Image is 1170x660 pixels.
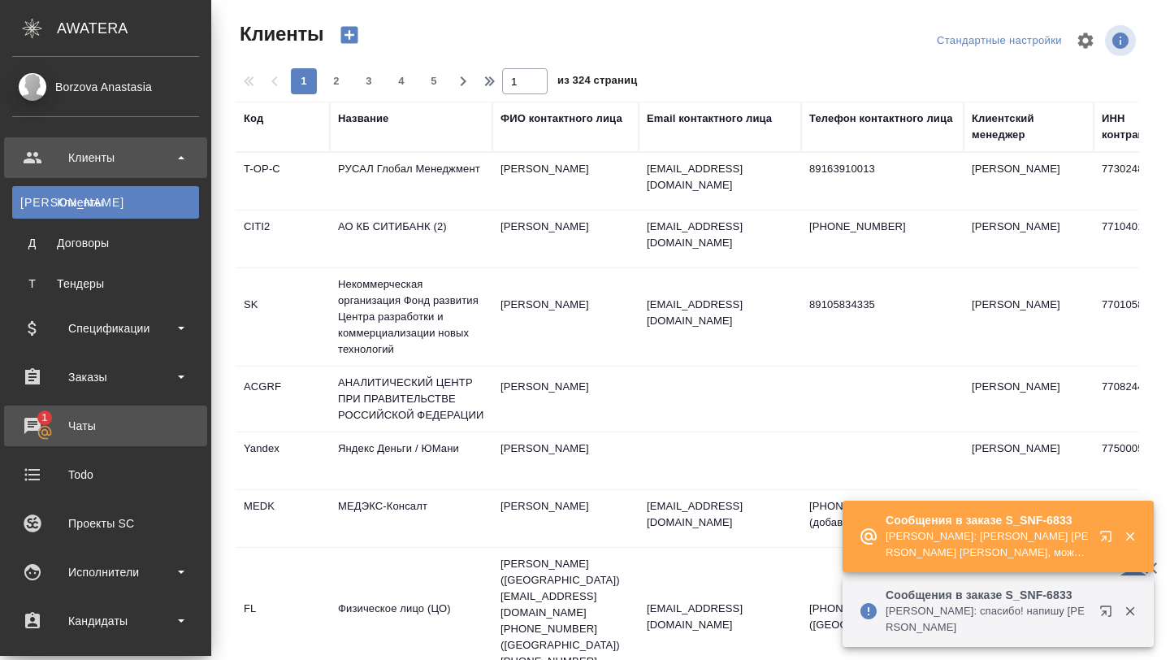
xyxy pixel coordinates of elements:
[236,490,330,547] td: MEDK
[12,414,199,438] div: Чаты
[12,267,199,300] a: ТТендеры
[12,365,199,389] div: Заказы
[12,186,199,219] a: [PERSON_NAME]Клиенты
[323,73,349,89] span: 2
[236,371,330,428] td: ACGRF
[964,211,1094,267] td: [PERSON_NAME]
[647,219,793,251] p: [EMAIL_ADDRESS][DOMAIN_NAME]
[647,498,793,531] p: [EMAIL_ADDRESS][DOMAIN_NAME]
[330,432,492,489] td: Яндекс Деньги / ЮМани
[964,490,1094,547] td: [PERSON_NAME]
[12,560,199,584] div: Исполнители
[964,432,1094,489] td: [PERSON_NAME]
[20,194,191,211] div: Клиенты
[4,454,207,495] a: Todo
[886,587,1089,603] p: Сообщения в заказе S_SNF-6833
[236,593,330,649] td: FL
[557,71,637,94] span: из 324 страниц
[1113,529,1146,544] button: Закрыть
[809,601,955,633] p: [PHONE_NUMBER] ([GEOGRAPHIC_DATA])
[330,268,492,366] td: Некоммерческая организация Фонд развития Центра разработки и коммерциализации новых технологий
[964,289,1094,345] td: [PERSON_NAME]
[388,68,414,94] button: 4
[492,153,639,210] td: [PERSON_NAME]
[12,316,199,341] div: Спецификации
[338,111,388,127] div: Название
[4,406,207,446] a: 1Чаты
[972,111,1085,143] div: Клиентский менеджер
[647,601,793,633] p: [EMAIL_ADDRESS][DOMAIN_NAME]
[647,297,793,329] p: [EMAIL_ADDRESS][DOMAIN_NAME]
[647,111,772,127] div: Email контактного лица
[330,153,492,210] td: РУСАЛ Глобал Менеджмент
[1090,595,1129,634] button: Открыть в новой вкладке
[244,111,263,127] div: Код
[4,503,207,544] a: Проекты SC
[330,367,492,432] td: АНАЛИТИЧЕСКИЙ ЦЕНТР ПРИ ПРАВИТЕЛЬСТВЕ РОССИЙСКОЙ ФЕДЕРАЦИИ
[236,153,330,210] td: T-OP-C
[356,73,382,89] span: 3
[330,211,492,267] td: АО КБ СИТИБАНК (2)
[236,289,330,345] td: SK
[1113,604,1146,619] button: Закрыть
[809,219,955,235] p: [PHONE_NUMBER]
[1105,25,1139,56] span: Посмотреть информацию
[886,603,1089,636] p: [PERSON_NAME]: спасибо! напишу [PERSON_NAME]
[236,432,330,489] td: Yandex
[933,28,1066,54] div: split button
[236,21,323,47] span: Клиенты
[886,528,1089,561] p: [PERSON_NAME]: [PERSON_NAME] [PERSON_NAME] [PERSON_NAME], можно попросить [PERSON_NAME], пожалуйс...
[492,371,639,428] td: [PERSON_NAME]
[809,111,953,127] div: Телефон контактного лица
[57,12,211,45] div: AWATERA
[20,235,191,251] div: Договоры
[323,68,349,94] button: 2
[809,498,955,531] p: [PHONE_NUMBER] (добавочный 105)
[886,512,1089,528] p: Сообщения в заказе S_SNF-6833
[492,432,639,489] td: [PERSON_NAME]
[12,462,199,487] div: Todo
[20,276,191,292] div: Тендеры
[500,111,622,127] div: ФИО контактного лица
[12,511,199,536] div: Проекты SC
[236,211,330,267] td: CITI2
[12,609,199,633] div: Кандидаты
[330,593,492,649] td: Физическое лицо (ЦО)
[421,68,447,94] button: 5
[12,145,199,170] div: Клиенты
[647,161,793,193] p: [EMAIL_ADDRESS][DOMAIN_NAME]
[1066,21,1105,60] span: Настроить таблицу
[388,73,414,89] span: 4
[356,68,382,94] button: 3
[809,297,955,313] p: 89105834335
[492,490,639,547] td: [PERSON_NAME]
[964,153,1094,210] td: [PERSON_NAME]
[330,490,492,547] td: МЕДЭКС-Консалт
[492,289,639,345] td: [PERSON_NAME]
[421,73,447,89] span: 5
[1090,520,1129,559] button: Открыть в новой вкладке
[809,161,955,177] p: 89163910013
[492,211,639,267] td: [PERSON_NAME]
[12,227,199,259] a: ДДоговоры
[32,410,57,426] span: 1
[330,21,369,49] button: Создать
[964,371,1094,428] td: [PERSON_NAME]
[12,78,199,96] div: Borzova Anastasia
